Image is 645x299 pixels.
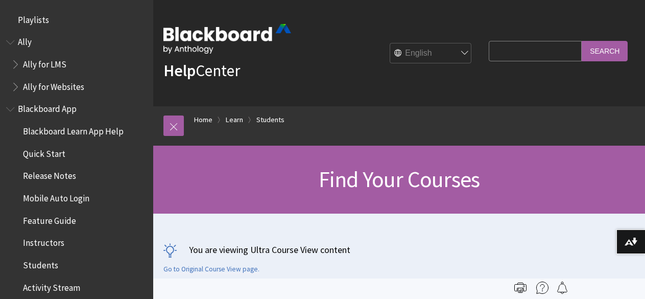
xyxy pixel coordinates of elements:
[514,282,527,294] img: Print
[226,113,243,126] a: Learn
[163,265,259,274] a: Go to Original Course View page.
[18,101,77,114] span: Blackboard App
[256,113,284,126] a: Students
[556,282,568,294] img: Follow this page
[163,60,240,81] a: HelpCenter
[390,43,472,64] select: Site Language Selector
[23,56,66,70] span: Ally for LMS
[319,165,480,193] span: Find Your Courses
[163,243,635,256] p: You are viewing Ultra Course View content
[18,34,32,48] span: Ally
[23,279,80,293] span: Activity Stream
[536,282,548,294] img: More help
[23,190,89,203] span: Mobile Auto Login
[23,123,124,136] span: Blackboard Learn App Help
[18,11,49,25] span: Playlists
[582,41,628,61] input: Search
[163,24,291,54] img: Blackboard by Anthology
[6,11,147,29] nav: Book outline for Playlists
[23,78,84,92] span: Ally for Websites
[163,60,196,81] strong: Help
[23,235,64,248] span: Instructors
[194,113,212,126] a: Home
[23,168,76,181] span: Release Notes
[6,34,147,96] nav: Book outline for Anthology Ally Help
[23,145,65,159] span: Quick Start
[23,212,76,226] span: Feature Guide
[23,257,58,270] span: Students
